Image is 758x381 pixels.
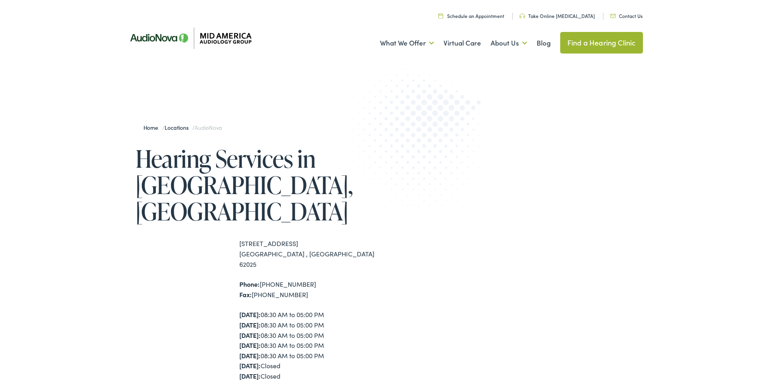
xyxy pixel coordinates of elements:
[239,331,261,339] strong: [DATE]:
[165,123,192,131] a: Locations
[610,12,643,19] a: Contact Us
[195,123,222,131] span: AudioNova
[143,123,162,131] a: Home
[239,280,260,288] strong: Phone:
[239,310,261,319] strong: [DATE]:
[143,123,222,131] span: / /
[438,12,504,19] a: Schedule an Appointment
[444,28,481,58] a: Virtual Care
[239,279,379,300] div: [PHONE_NUMBER] [PHONE_NUMBER]
[519,14,525,18] img: utility icon
[491,28,527,58] a: About Us
[610,14,616,18] img: utility icon
[239,238,379,269] div: [STREET_ADDRESS] [GEOGRAPHIC_DATA] , [GEOGRAPHIC_DATA] 62025
[519,12,595,19] a: Take Online [MEDICAL_DATA]
[560,32,643,54] a: Find a Hearing Clinic
[239,371,261,380] strong: [DATE]:
[380,28,434,58] a: What We Offer
[239,341,261,349] strong: [DATE]:
[239,310,379,381] div: 08:30 AM to 05:00 PM 08:30 AM to 05:00 PM 08:30 AM to 05:00 PM 08:30 AM to 05:00 PM 08:30 AM to 0...
[239,361,261,370] strong: [DATE]:
[239,351,261,360] strong: [DATE]:
[135,145,379,224] h1: Hearing Services in [GEOGRAPHIC_DATA], [GEOGRAPHIC_DATA]
[438,13,443,18] img: utility icon
[239,320,261,329] strong: [DATE]:
[239,290,252,299] strong: Fax:
[537,28,551,58] a: Blog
